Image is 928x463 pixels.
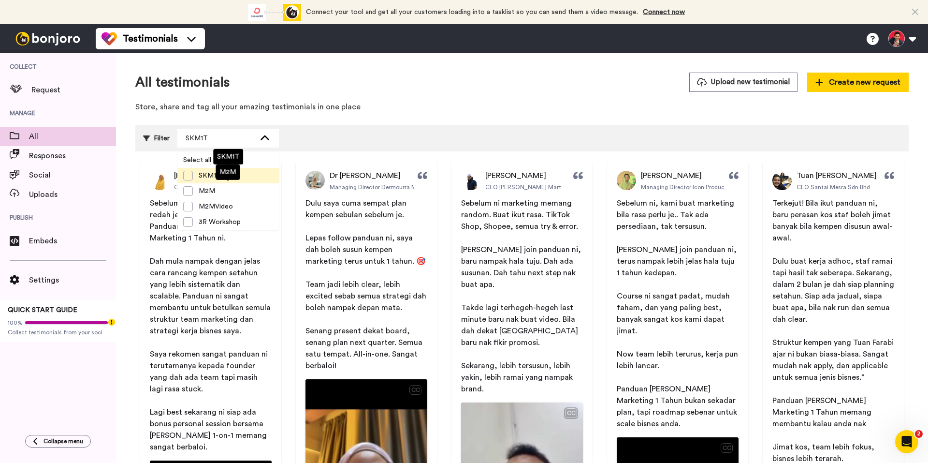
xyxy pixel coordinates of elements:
[31,84,116,96] span: Request
[29,189,116,200] span: Uploads
[150,257,273,335] span: Dah mula nampak dengan jelas cara rancang kempen setahun yang lebih sistematik dan scalable. Pand...
[305,281,428,312] span: Team jadi lebih clear, lebih excited sebab semua strategi dah boleh nampak depan mata.
[135,102,909,113] p: Store, share and tag all your amazing testimonials in one place
[213,149,243,164] div: SKM1T
[305,199,408,219] span: Dulu saya cuma sempat plan kempen sebulan sebelum je.
[617,199,736,230] span: Sebelum ni, kami buat marketing bila rasa perlu je.. Tak ada persediaan, tak tersusun.
[25,435,91,448] button: Collapse menu
[216,164,240,180] div: M2M
[617,246,739,277] span: [PERSON_NAME] join panduan ni, terus nampak lebih jelas hala tuju 1 tahun kedepan.
[29,169,116,181] span: Social
[193,186,221,196] span: M2M
[461,304,580,346] span: Takde lagi terhegeh-hegeh last minute baru nak buat video. Bila dah dekat [GEOGRAPHIC_DATA] baru ...
[101,31,117,46] img: tm-color.svg
[641,183,759,191] span: Managing Director Icon Production Sdn Bhd
[815,76,900,88] span: Create new request
[807,73,909,92] button: Create new request
[565,408,577,418] div: CC
[461,171,480,190] img: Profile Picture
[689,73,797,91] button: Upload new testimonial
[485,183,561,191] span: CEO [PERSON_NAME] Mart
[177,155,232,165] span: Select all tags
[461,246,583,288] span: [PERSON_NAME] join panduan ni, baru nampak hala tuju. Dah ada susunan. Dah tahu next step nak bua...
[150,350,270,393] span: Saya rekomen sangat panduan ni terutamanya kepada founder yang dah ada team tapi masih lagi rasa ...
[797,170,877,181] span: Tuan [PERSON_NAME]
[12,32,84,45] img: bj-logo-header-white.svg
[617,385,739,428] span: Panduan [PERSON_NAME] Marketing 1 Tahun bukan sekadar plan, tapi roadmap sebenar untuk scale bisn...
[330,170,401,181] span: Dr [PERSON_NAME]
[29,131,116,142] span: All
[617,292,732,335] span: Course ni sangat padat, mudah faham, dan yang paling best, banyak sangat kos kami dapat jimat.
[772,443,876,463] span: Jimat kos, team lebih fokus, bisnes lebih terarah.
[485,170,546,181] span: [PERSON_NAME]
[29,235,116,247] span: Embeds
[305,171,325,190] img: Profile Picture
[305,327,424,370] span: Senang present dekat board, senang plan next quarter. Semua satu tempat. All-in-one. Sangat berba...
[135,75,230,90] h1: All testimonials
[915,430,923,438] span: 2
[895,430,918,453] iframe: Intercom live chat
[721,443,733,453] div: CC
[248,4,301,21] div: animation
[29,274,116,286] span: Settings
[107,318,116,327] div: Tooltip anchor
[150,408,269,451] span: Lagi best sekarang ni siap ada bonus personal session bersama [PERSON_NAME] 1-on-1 memang sangat ...
[772,257,896,323] span: Dulu buat kerja adhoc, staf ramai tapi hasil tak seberapa. Sekarang, dalam 2 bulan je dah siap pl...
[409,385,421,395] div: CC
[174,183,224,191] span: CEO Qowie Junior
[643,9,685,15] a: Connect now
[29,150,116,162] span: Responses
[123,32,178,45] span: Testimonials
[193,217,246,227] span: 3R Workshop
[186,134,255,143] div: SKM1T
[617,171,636,190] img: Profile Picture
[8,307,77,314] span: QUICK START GUIDE
[617,350,740,370] span: Now team lebih terurus, kerja pun lebih lancar.
[193,202,239,211] span: M2MVideo
[143,129,170,148] div: Filter
[43,437,83,445] span: Collapse menu
[772,397,873,428] span: Panduan [PERSON_NAME] Marketing 1 Tahun memang membantu kalau anda nak
[174,170,235,181] span: [PERSON_NAME]
[772,171,792,190] img: Profile Picture
[772,339,896,381] span: Struktur kempen yang Tuan Farabi ajar ni bukan biasa-biasa. Sangat mudah nak apply, dan applicabl...
[8,329,108,336] span: Collect testimonials from your socials
[193,171,227,180] span: SKM1T
[772,199,893,242] span: Terkejut! Bila ikut panduan ni, baru perasan kos staf boleh jimat banyak bila kempen disusun awal...
[797,183,870,191] span: CEO Santai Mesra Sdn Bhd
[461,199,578,230] span: Sebelum ni marketing memang random. Buat ikut rasa. TikTok Shop, Shopee, semua try & error.
[461,362,575,393] span: Sekarang, lebih tersusun, lebih yakin, lebih ramai yang nampak brand.
[8,319,23,327] span: 100%
[330,183,441,191] span: Managing Director Dermourra MediGroup
[150,199,269,242] span: Sebelum ini buat marketing main redah je, tapi lepas belajar dari Panduan [PERSON_NAME] Marketing...
[306,9,638,15] span: Connect your tool and get all your customers loading into a tasklist so you can send them a video...
[641,170,702,181] span: [PERSON_NAME]
[150,171,169,190] img: Profile Picture
[305,234,426,265] span: Lepas follow panduan ni, saya dah boleh susun kempen marketing terus untuk 1 tahun. 🎯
